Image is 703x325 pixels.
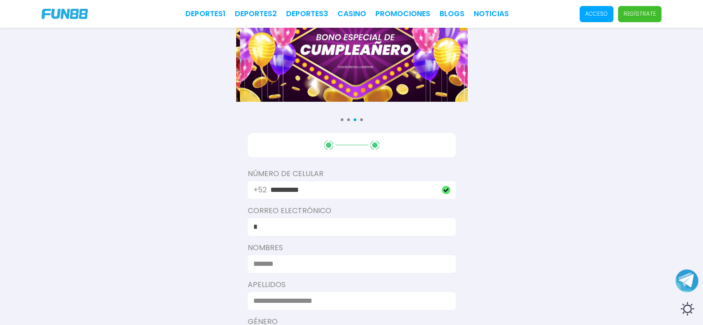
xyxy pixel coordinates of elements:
[248,205,456,216] label: Correo electrónico
[375,8,430,19] a: Promociones
[286,8,328,19] a: Deportes3
[253,184,267,196] p: +52
[185,8,226,19] a: Deportes1
[248,279,456,290] label: Apellidos
[675,269,698,293] button: Join telegram channel
[42,9,88,19] img: Company Logo
[248,168,456,179] label: Número De Celular
[337,8,366,19] a: CASINO
[248,242,456,253] label: Nombres
[235,8,277,19] a: Deportes2
[440,8,465,19] a: BLOGS
[474,8,509,19] a: NOTICIAS
[675,297,698,320] div: Switch theme
[624,10,656,18] p: Regístrate
[585,10,608,18] p: Acceso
